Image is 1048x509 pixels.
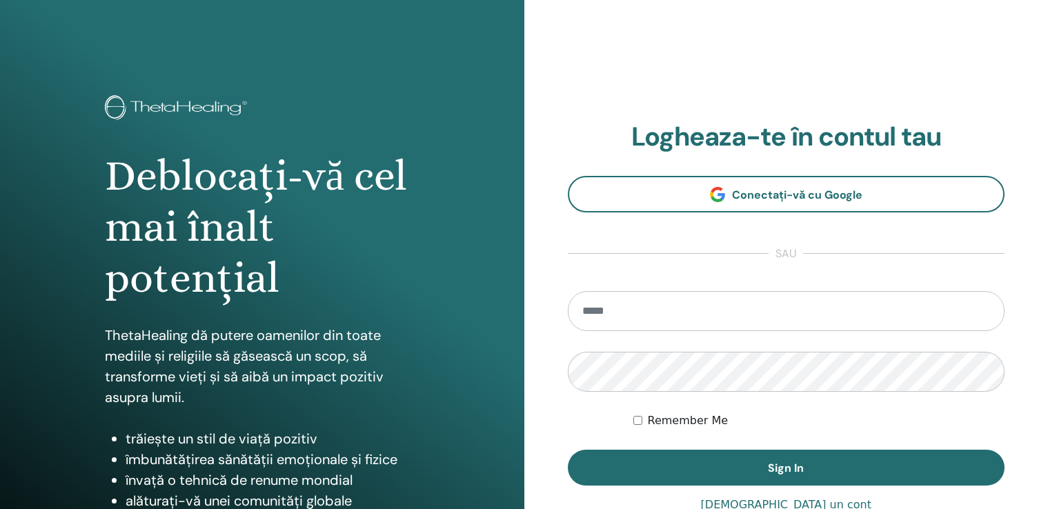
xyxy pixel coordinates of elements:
[768,461,804,475] span: Sign In
[126,470,419,490] li: învață o tehnică de renume mondial
[648,412,729,429] label: Remember Me
[633,412,1005,429] div: Keep me authenticated indefinitely or until I manually logout
[105,150,419,304] h1: Deblocați-vă cel mai înalt potențial
[126,428,419,449] li: trăiește un stil de viață pozitiv
[568,176,1005,212] a: Conectați-vă cu Google
[568,450,1005,486] button: Sign In
[126,449,419,470] li: îmbunătățirea sănătății emoționale și fizice
[105,325,419,408] p: ThetaHealing dă putere oamenilor din toate mediile și religiile să găsească un scop, să transform...
[769,246,803,262] span: sau
[568,121,1005,153] h2: Logheaza-te în contul tau
[732,188,862,202] span: Conectați-vă cu Google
